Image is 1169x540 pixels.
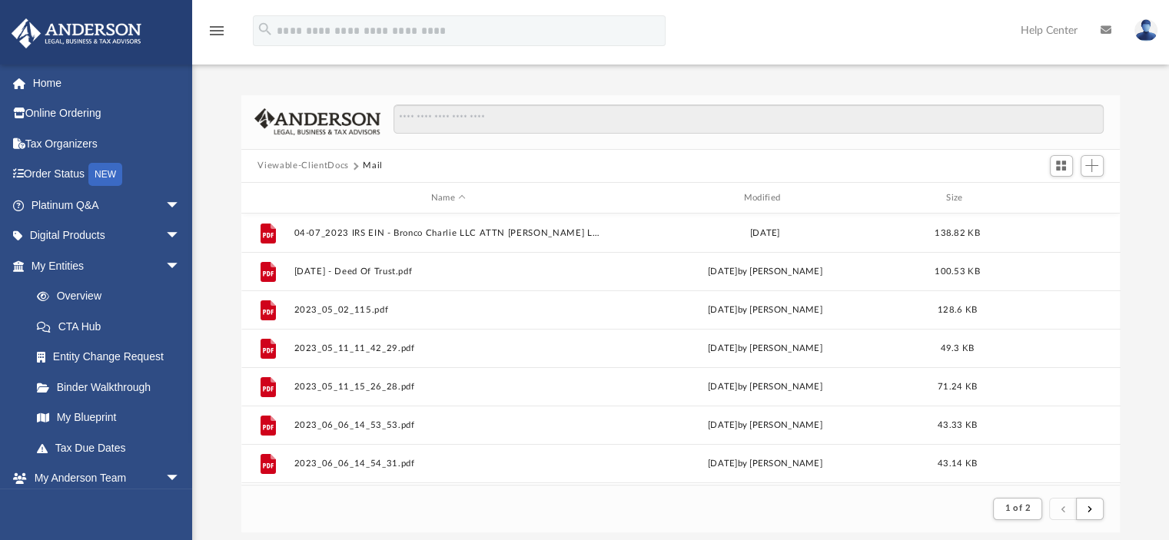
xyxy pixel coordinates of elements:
[294,459,603,469] button: 2023_06_06_14_54_31.pdf
[247,191,286,205] div: id
[935,267,979,276] span: 100.53 KB
[241,214,1121,485] div: grid
[88,163,122,186] div: NEW
[995,191,1102,205] div: id
[294,382,603,392] button: 2023_05_11_15_26_28.pdf
[937,421,976,429] span: 43.33 KB
[1005,504,1030,512] span: 1 of 2
[294,343,603,353] button: 2023_05_11_11_42_29.pdf
[940,344,974,353] span: 49.3 KB
[257,21,274,38] i: search
[11,128,204,159] a: Tax Organizers
[257,159,348,173] button: Viewable-ClientDocs
[208,22,226,40] i: menu
[165,220,196,252] span: arrow_drop_down
[935,229,979,237] span: 138.82 KB
[22,403,196,433] a: My Blueprint
[7,18,146,48] img: Anderson Advisors Platinum Portal
[22,372,204,403] a: Binder Walkthrough
[610,342,920,356] div: [DATE] by [PERSON_NAME]
[937,459,976,468] span: 43.14 KB
[22,432,204,463] a: Tax Due Dates
[294,420,603,430] button: 2023_06_06_14_53_53.pdf
[294,267,603,277] button: [DATE] - Deed Of Trust.pdf
[926,191,988,205] div: Size
[293,191,603,205] div: Name
[610,457,920,471] div: [DATE] by [PERSON_NAME]
[937,306,976,314] span: 128.6 KB
[363,159,383,173] button: Mail
[1134,19,1157,41] img: User Pic
[22,311,204,342] a: CTA Hub
[11,250,204,281] a: My Entitiesarrow_drop_down
[22,342,204,373] a: Entity Change Request
[11,159,204,190] a: Order StatusNEW
[610,227,920,240] div: [DATE]
[165,190,196,221] span: arrow_drop_down
[165,250,196,282] span: arrow_drop_down
[1050,155,1073,177] button: Switch to Grid View
[1081,155,1104,177] button: Add
[993,498,1041,519] button: 1 of 2
[165,463,196,495] span: arrow_drop_down
[394,104,1103,134] input: Search files and folders
[294,305,603,315] button: 2023_05_02_115.pdf
[11,98,204,129] a: Online Ordering
[610,419,920,432] div: [DATE] by [PERSON_NAME]
[11,68,204,98] a: Home
[208,29,226,40] a: menu
[610,303,920,317] div: [DATE] by [PERSON_NAME]
[11,463,196,494] a: My Anderson Teamarrow_drop_down
[11,220,204,251] a: Digital Productsarrow_drop_down
[294,228,603,238] button: 04-07_2023 IRS EIN - Bronco Charlie LLC ATTN [PERSON_NAME] LLC.pdf
[22,281,204,312] a: Overview
[11,190,204,220] a: Platinum Q&Aarrow_drop_down
[610,265,920,279] div: [DATE] by [PERSON_NAME]
[610,380,920,394] div: [DATE] by [PERSON_NAME]
[609,191,919,205] div: Modified
[937,383,976,391] span: 71.24 KB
